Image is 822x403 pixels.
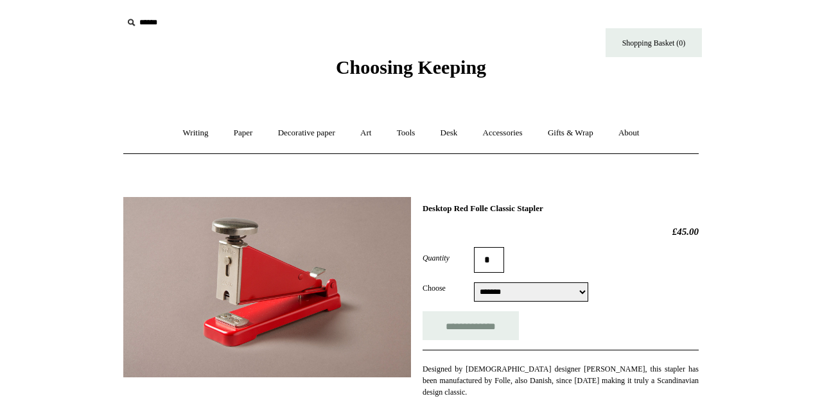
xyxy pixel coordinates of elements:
[536,116,605,150] a: Gifts & Wrap
[123,197,411,377] img: Desktop Red Folle Classic Stapler
[423,252,474,264] label: Quantity
[222,116,265,150] a: Paper
[423,226,699,237] h2: £45.00
[606,28,702,57] a: Shopping Basket (0)
[336,67,486,76] a: Choosing Keeping
[171,116,220,150] a: Writing
[423,363,699,398] p: Designed by [DEMOGRAPHIC_DATA] designer [PERSON_NAME], this stapler has been manufactured by Foll...
[607,116,651,150] a: About
[349,116,383,150] a: Art
[471,116,534,150] a: Accessories
[423,282,474,294] label: Choose
[429,116,469,150] a: Desk
[267,116,347,150] a: Decorative paper
[385,116,427,150] a: Tools
[336,56,486,78] span: Choosing Keeping
[423,203,699,214] h1: Desktop Red Folle Classic Stapler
